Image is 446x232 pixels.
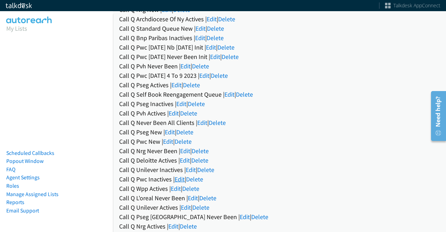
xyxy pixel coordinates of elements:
[207,34,224,42] a: Delete
[192,147,209,155] a: Delete
[162,6,172,14] a: Edit
[176,128,193,136] a: Delete
[207,15,217,23] a: Edit
[6,182,19,189] a: Roles
[210,53,220,61] a: Edit
[197,166,214,174] a: Delete
[206,43,216,51] a: Edit
[199,194,216,202] a: Delete
[119,193,440,203] div: Call Q L'oreal Never Been | |
[191,156,208,164] a: Delete
[119,165,440,174] div: Call Q Unilever Inactives | |
[119,33,440,43] div: Call Q Bnp Paribas Inactives | |
[119,212,440,222] div: Call Q Pseg [GEOGRAPHIC_DATA] Never Been | |
[171,185,181,193] a: Edit
[211,72,228,80] a: Delete
[181,203,191,211] a: Edit
[119,146,440,156] div: Call Q Nrg Never Been | |
[119,99,440,108] div: Call Q Pseg Inactives | |
[119,14,440,24] div: Call Q Archdiocese Of Ny Actives | |
[119,203,440,212] div: Call Q Unilever Actives | |
[180,156,190,164] a: Edit
[119,52,440,61] div: Call Q Pwc [DATE] Never Been Init | |
[218,15,235,23] a: Delete
[180,62,191,70] a: Edit
[6,174,40,181] a: Agent Settings
[169,109,179,117] a: Edit
[186,175,203,183] a: Delete
[197,119,207,127] a: Edit
[426,88,446,144] iframe: Resource Center
[180,147,190,155] a: Edit
[199,72,209,80] a: Edit
[119,222,440,231] div: Call Q Nrg Actives | |
[180,109,197,117] a: Delete
[6,150,54,156] a: Scheduled Callbacks
[217,43,234,51] a: Delete
[209,119,226,127] a: Delete
[119,184,440,193] div: Call Q Wpp Actives | |
[163,137,173,145] a: Edit
[224,90,234,98] a: Edit
[195,24,206,32] a: Edit
[168,222,178,230] a: Edit
[119,174,440,184] div: Call Q Pwc Inactives | |
[183,81,200,89] a: Delete
[6,166,15,173] a: FAQ
[207,24,224,32] a: Delete
[165,128,175,136] a: Edit
[119,90,440,99] div: Call Q Self Book Reengagement Queue | |
[6,199,24,205] a: Reports
[119,156,440,165] div: Call Q Deloitte Actives | |
[188,194,198,202] a: Edit
[119,118,440,127] div: Call Q Never Been All Clients | |
[236,90,253,98] a: Delete
[176,100,186,108] a: Edit
[173,6,190,14] a: Delete
[192,203,209,211] a: Delete
[119,80,440,90] div: Call Q Pseg Actives | |
[182,185,199,193] a: Delete
[180,222,197,230] a: Delete
[6,191,59,197] a: Manage Assigned Lists
[385,2,440,9] a: Talkdesk AppConnect
[119,71,440,80] div: Call Q Pwc [DATE] 4 To 9 2023 | |
[119,61,440,71] div: Call Q Pvh Never Been | |
[188,100,205,108] a: Delete
[186,166,196,174] a: Edit
[119,43,440,52] div: Call Q Pwc [DATE] Nb [DATE] Init | |
[192,62,209,70] a: Delete
[119,137,440,146] div: Call Q Pwc New | |
[240,213,250,221] a: Edit
[6,158,44,164] a: Popout Window
[6,24,27,32] a: My Lists
[251,213,268,221] a: Delete
[222,53,239,61] a: Delete
[175,175,185,183] a: Edit
[6,207,39,214] a: Email Support
[171,81,182,89] a: Edit
[175,137,192,145] a: Delete
[195,34,205,42] a: Edit
[119,24,440,33] div: Call Q Standard Queue New | |
[119,108,440,118] div: Call Q Pvh Actives | |
[119,127,440,137] div: Call Q Pseg New | |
